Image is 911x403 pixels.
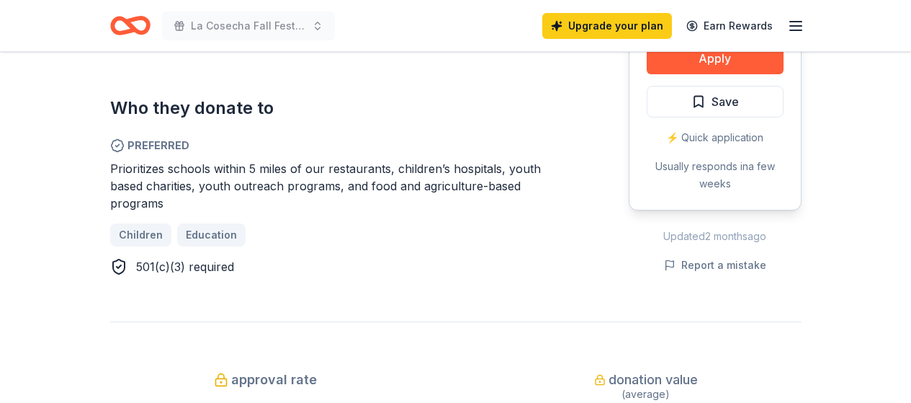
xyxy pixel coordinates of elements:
button: Report a mistake [664,257,766,274]
div: Updated 2 months ago [629,228,802,245]
div: ⚡️ Quick application [647,129,784,146]
a: Education [177,223,246,247]
button: Apply [647,43,784,74]
a: Earn Rewards [678,13,781,39]
span: Prioritizes schools within 5 miles of our restaurants, children’s hospitals, youth based charitie... [110,161,541,211]
a: Children [110,223,171,247]
button: La Cosecha Fall Festival [162,12,335,40]
span: Save [712,92,739,111]
span: Preferred [110,137,560,154]
button: Save [647,86,784,118]
span: donation value [609,368,698,391]
h2: Who they donate to [110,97,560,120]
span: Children [119,226,163,244]
span: 501(c)(3) required [136,260,234,274]
a: Upgrade your plan [542,13,672,39]
div: Usually responds in a few weeks [647,158,784,192]
a: Home [110,9,151,43]
span: Education [186,226,237,244]
span: approval rate [231,368,317,391]
span: La Cosecha Fall Festival [191,17,306,35]
div: (average) [490,386,802,403]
